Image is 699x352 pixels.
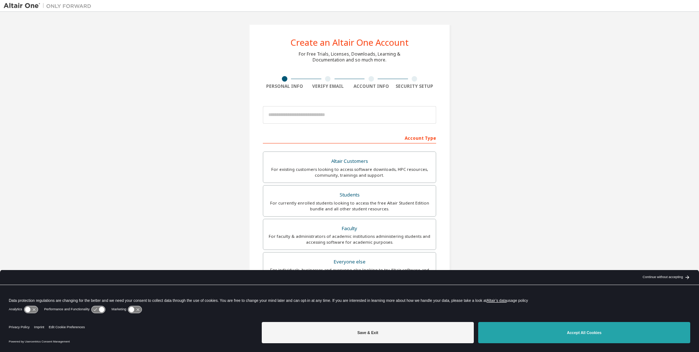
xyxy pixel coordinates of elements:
div: Create an Altair One Account [291,38,409,47]
div: Verify Email [306,83,350,89]
div: Faculty [268,224,431,234]
div: For existing customers looking to access software downloads, HPC resources, community, trainings ... [268,166,431,178]
div: For individuals, businesses and everyone else looking to try Altair software and explore our prod... [268,267,431,279]
div: For faculty & administrators of academic institutions administering students and accessing softwa... [268,233,431,245]
div: For currently enrolled students looking to access the free Altair Student Edition bundle and all ... [268,200,431,212]
div: Security Setup [393,83,437,89]
img: Altair One [4,2,95,10]
div: Everyone else [268,257,431,267]
div: Students [268,190,431,200]
div: Account Info [349,83,393,89]
div: Account Type [263,132,436,143]
div: Altair Customers [268,156,431,166]
div: For Free Trials, Licenses, Downloads, Learning & Documentation and so much more. [299,51,400,63]
div: Personal Info [263,83,306,89]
